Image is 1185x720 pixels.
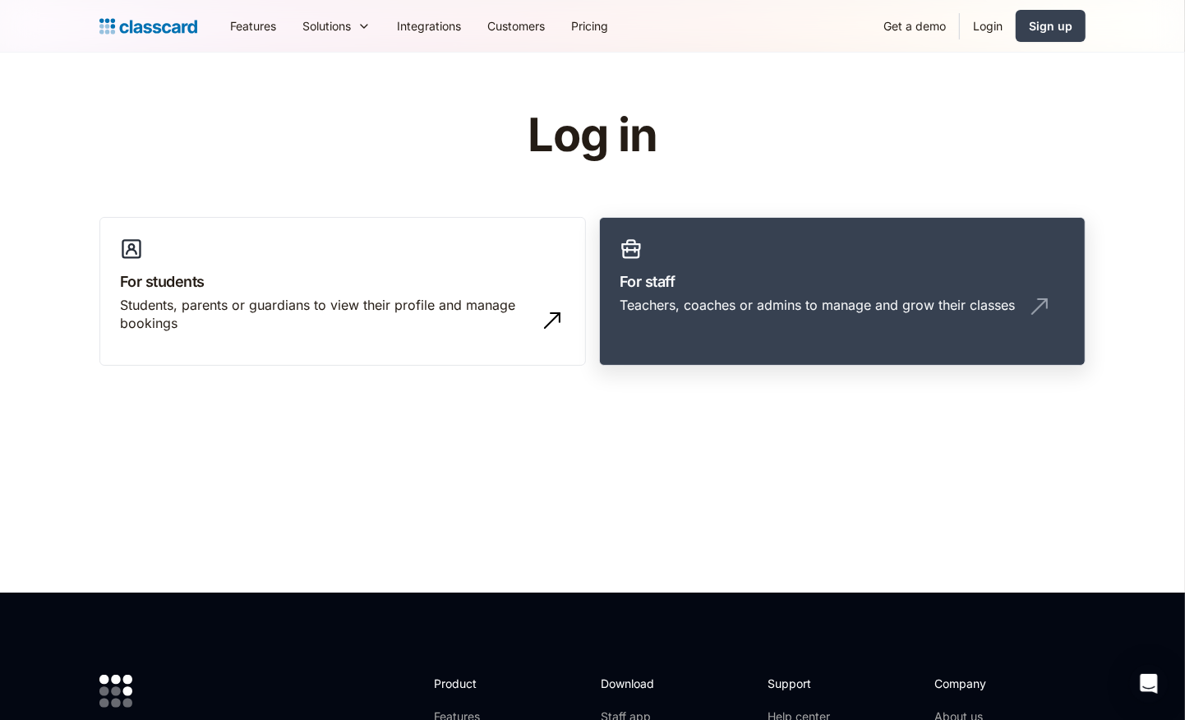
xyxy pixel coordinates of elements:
[434,675,522,692] h2: Product
[332,110,854,161] h1: Log in
[601,675,668,692] h2: Download
[384,7,474,44] a: Integrations
[1129,664,1169,704] div: Open Intercom Messenger
[302,17,351,35] div: Solutions
[120,296,533,333] div: Students, parents or guardians to view their profile and manage bookings
[620,270,1065,293] h3: For staff
[960,7,1016,44] a: Login
[99,15,197,38] a: home
[120,270,565,293] h3: For students
[870,7,959,44] a: Get a demo
[599,217,1086,367] a: For staffTeachers, coaches or admins to manage and grow their classes
[99,217,586,367] a: For studentsStudents, parents or guardians to view their profile and manage bookings
[217,7,289,44] a: Features
[1016,10,1086,42] a: Sign up
[620,296,1015,314] div: Teachers, coaches or admins to manage and grow their classes
[1029,17,1072,35] div: Sign up
[558,7,621,44] a: Pricing
[474,7,558,44] a: Customers
[289,7,384,44] div: Solutions
[935,675,1044,692] h2: Company
[768,675,834,692] h2: Support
